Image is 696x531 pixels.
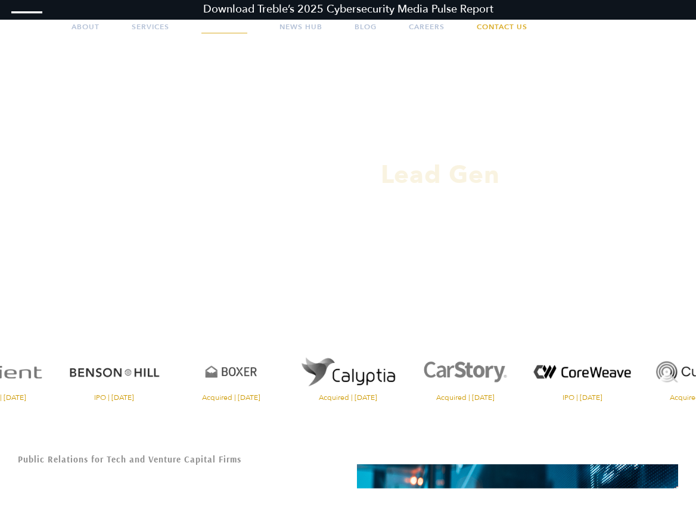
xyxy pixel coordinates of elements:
span: Acquired | [DATE] [176,394,287,401]
a: Visit the CarStory website [410,347,521,401]
span: Acquired | [DATE] [293,394,403,401]
a: News Hub [279,12,322,42]
span: Acquired | [DATE] [410,394,521,401]
a: About [72,12,100,42]
h1: Public Relations for Tech and Venture Capital Firms [18,455,333,464]
img: Benson Hill logo [59,347,170,397]
h3: PR That Drives [104,161,592,190]
a: Visit the Boxer website [176,347,287,401]
a: Visit the Benson Hill website [59,347,170,401]
span: IPO | [DATE] [527,394,638,401]
img: Boxer logo [176,347,287,397]
a: Portfolio [201,12,247,42]
a: Blog [355,12,377,42]
span: Lead Gen [381,158,500,192]
img: CarStory logo [410,347,521,397]
a: Visit the website [293,347,403,401]
img: Treble logo [11,11,43,44]
a: Visit the website [527,347,638,401]
a: Services [132,12,169,42]
span: IPO | [DATE] [59,394,170,401]
a: Careers [409,12,445,42]
a: Contact Us [477,12,527,42]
